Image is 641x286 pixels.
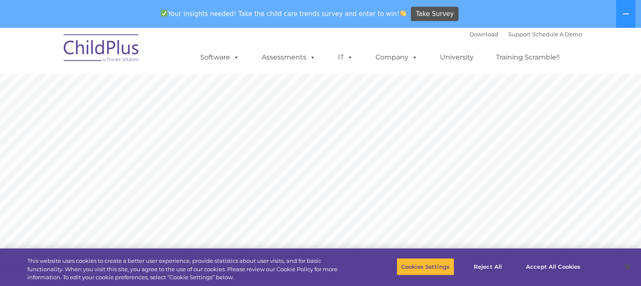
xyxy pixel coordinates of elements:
[397,258,454,275] button: Cookies Settings
[521,258,585,275] button: Accept All Cookies
[192,49,248,66] a: Software
[411,7,459,22] a: Take Survey
[330,49,362,66] a: IT
[618,257,637,276] button: Close
[161,10,167,16] img: ✅
[158,5,410,22] span: Your insights needed! Take the child care trends survey and enter to win!
[416,7,454,22] span: Take Survey
[488,49,568,66] a: Training Scramble!!
[367,49,426,66] a: Company
[461,258,514,275] button: Reject All
[469,31,582,38] font: |
[508,31,531,38] a: Support
[469,31,498,38] a: Download
[253,49,324,66] a: Assessments
[532,31,582,38] a: Schedule A Demo
[59,28,144,70] img: ChildPlus by Procare Solutions
[432,49,482,66] a: University
[27,257,353,282] div: This website uses cookies to create a better user experience, provide statistics about user visit...
[400,10,406,16] img: 👏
